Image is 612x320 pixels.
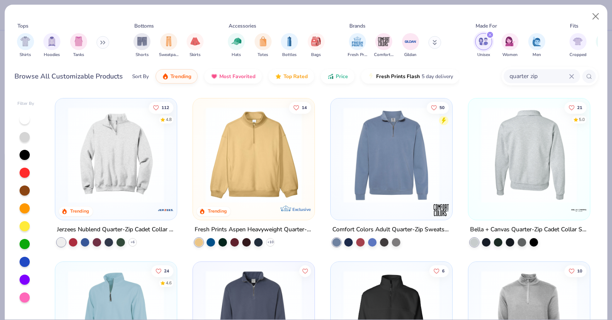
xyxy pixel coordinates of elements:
button: Like [427,101,449,113]
button: filter button [528,33,545,58]
span: Skirts [190,52,201,58]
button: Top Rated [269,69,314,84]
img: TopRated.gif [275,73,282,80]
img: Unisex Image [479,36,488,46]
div: filter for Totes [255,33,272,58]
span: Comfort Colors [374,52,394,58]
span: Trending [170,73,191,80]
div: Sort By [132,73,149,80]
div: Accessories [229,22,256,30]
img: Bags Image [311,36,320,46]
div: Filter By [17,101,34,107]
div: 4.6 [166,280,172,286]
div: filter for Gildan [402,33,419,58]
div: filter for Unisex [475,33,492,58]
img: Men Image [532,36,541,46]
button: Like [564,101,586,113]
button: filter button [281,33,298,58]
button: filter button [402,33,419,58]
span: Women [502,52,518,58]
span: 5 day delivery [422,72,453,81]
div: filter for Hats [228,33,245,58]
button: filter button [187,33,204,58]
div: filter for Fresh Prints [348,33,367,58]
button: Like [152,265,174,277]
img: Hats Image [232,36,241,46]
span: 6 [442,269,445,273]
span: Shorts [136,52,149,58]
img: Jerzees logo [157,202,174,219]
span: 21 [577,105,582,109]
span: Totes [258,52,268,58]
span: Price [336,73,348,80]
button: filter button [70,33,87,58]
span: 50 [439,105,445,109]
div: filter for Men [528,33,545,58]
img: Bella + Canvas logo [570,202,587,219]
span: Hats [232,52,241,58]
div: filter for Tanks [70,33,87,58]
button: filter button [501,33,518,58]
button: filter button [159,33,178,58]
img: Tanks Image [74,36,83,46]
span: Sweatpants [159,52,178,58]
button: filter button [374,33,394,58]
button: Like [149,101,174,113]
span: Bottles [282,52,297,58]
img: Shorts Image [137,36,147,46]
span: + 6 [130,240,135,245]
div: 5.0 [579,116,585,123]
div: Comfort Colors Adult Quarter-Zip Sweatshirt [332,225,450,235]
div: Browse All Customizable Products [14,71,123,81]
button: Fresh Prints Flash5 day delivery [361,69,459,84]
div: filter for Shorts [133,33,150,58]
div: filter for Cropped [569,33,586,58]
span: Bags [311,52,321,58]
div: filter for Bags [308,33,325,58]
span: Cropped [569,52,586,58]
span: 112 [162,105,170,109]
span: 10 [577,269,582,273]
button: Like [299,265,311,277]
span: Fresh Prints Flash [376,73,420,80]
button: filter button [475,33,492,58]
span: Shirts [20,52,31,58]
div: Fits [570,22,578,30]
div: Bottoms [134,22,154,30]
img: Shirts Image [20,36,30,46]
img: Comfort Colors logo [433,202,450,219]
button: filter button [308,33,325,58]
div: Bella + Canvas Quarter-Zip Cadet Collar Sweatshirt [470,225,588,235]
button: Like [429,265,449,277]
button: filter button [348,33,367,58]
span: + 10 [267,240,274,245]
img: most_fav.gif [211,73,218,80]
div: Fresh Prints Aspen Heavyweight Quarter-Zip [195,225,313,235]
div: 4.8 [166,116,172,123]
img: Gildan Image [404,35,417,48]
span: Fresh Prints [348,52,367,58]
span: 24 [164,269,170,273]
div: filter for Bottles [281,33,298,58]
span: Hoodies [44,52,60,58]
img: Skirts Image [190,36,200,46]
div: Jerzees Nublend Quarter-Zip Cadet Collar Sweatshirt [57,225,175,235]
img: f70527af-4fab-4d83-b07e-8fc97e9685e6 [306,107,411,203]
img: trending.gif [162,73,169,80]
img: Sweatpants Image [164,36,173,46]
div: filter for Hoodies [43,33,60,58]
button: filter button [43,33,60,58]
img: Bottles Image [285,36,294,46]
button: filter button [17,33,34,58]
span: Men [533,52,541,58]
button: Most Favorited [204,69,262,84]
img: 70e04f9d-cd5a-4d8d-b569-49199ba2f040 [339,107,444,203]
img: ff4ddab5-f3f6-4a83-b930-260fe1a46572 [64,107,168,203]
div: Brands [349,22,365,30]
input: Try "T-Shirt" [509,71,569,81]
span: Top Rated [283,73,308,80]
img: Fresh Prints Image [351,35,364,48]
img: 9542a996-6080-48f7-9ac1-fff86039e4db [443,107,548,203]
div: filter for Shirts [17,33,34,58]
button: Price [321,69,354,84]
